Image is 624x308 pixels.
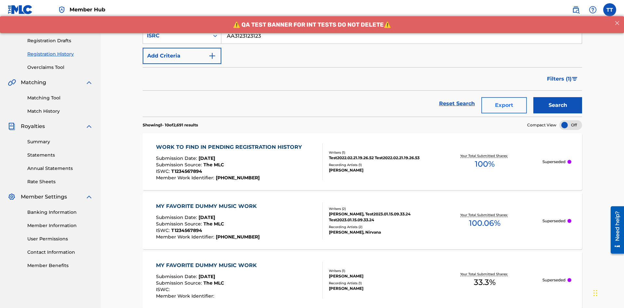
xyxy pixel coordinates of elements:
div: Recording Artists ( 2 ) [329,225,427,229]
span: Submission Date : [156,214,199,220]
img: Member Settings [8,193,16,201]
span: Submission Date : [156,155,199,161]
span: ISWC : [156,168,171,174]
p: Your Total Submitted Shares: [460,153,509,158]
a: Registration Drafts [27,37,93,44]
p: Superseded [542,277,565,283]
div: [PERSON_NAME], Nirvana [329,229,427,235]
div: MY FAVORITE DUMMY MUSIC WORK [156,202,260,210]
div: Writers ( 1 ) [329,150,427,155]
a: MY FAVORITE DUMMY MUSIC WORKSubmission Date:[DATE]Submission Source:The MLCISWC:T1234567894Member... [143,192,582,249]
span: Member Hub [70,6,105,13]
span: Matching [21,79,46,86]
a: Overclaims Tool [27,64,93,71]
a: Registration History [27,51,93,58]
form: Search Form [143,28,582,117]
span: ISWC : [156,227,171,233]
img: Top Rightsholder [58,6,66,14]
a: WORK TO FIND IN PENDING REGISTRATION HISTORYSubmission Date:[DATE]Submission Source:The MLCISWC:T... [143,133,582,190]
div: [PERSON_NAME] [329,273,427,279]
img: help [589,6,597,14]
img: filter [572,77,578,81]
a: Reset Search [436,96,478,111]
span: Submission Source : [156,162,203,168]
img: Royalties [8,122,16,130]
p: Your Total Submitted Shares: [460,272,509,276]
span: [PHONE_NUMBER] [216,175,260,181]
button: Filters (1) [543,71,582,87]
div: Test2022.02.21.19.26.52 Test2022.02.21.19.26.53 [329,155,427,161]
img: 9d2ae6d4665cec9f34b9.svg [208,52,216,60]
span: Member Work Identifier : [156,234,216,240]
a: Banking Information [27,209,93,216]
p: Your Total Submitted Shares: [460,212,509,217]
div: Help [586,3,599,16]
iframe: Resource Center [606,204,624,257]
div: Recording Artists ( 1 ) [329,162,427,167]
div: WORK TO FIND IN PENDING REGISTRATION HISTORY [156,143,305,151]
iframe: Chat Widget [591,277,624,308]
span: T1234567894 [171,227,202,233]
div: User Menu [603,3,616,16]
a: Matching Tool [27,95,93,101]
span: Member Work Identifier : [156,175,216,181]
a: Public Search [569,3,582,16]
span: ⚠️ QA TEST BANNER FOR INT TESTS DO NOT DELETE⚠️ [233,5,391,12]
p: Superseded [542,159,565,165]
span: 100.06 % [469,217,500,229]
div: Writers ( 2 ) [329,206,427,211]
div: Drag [593,283,597,303]
a: Member Benefits [27,262,93,269]
button: Search [533,97,582,113]
span: Filters ( 1 ) [547,75,572,83]
img: expand [85,193,93,201]
span: Submission Date : [156,274,199,279]
span: [PHONE_NUMBER] [216,234,260,240]
a: Member Information [27,222,93,229]
span: Compact View [527,122,556,128]
button: Export [481,97,527,113]
img: Matching [8,79,16,86]
span: 100 % [475,158,495,170]
a: Contact Information [27,249,93,256]
span: ISWC : [156,287,171,292]
a: Summary [27,138,93,145]
span: The MLC [203,221,224,227]
a: Match History [27,108,93,115]
span: The MLC [203,162,224,168]
img: expand [85,122,93,130]
div: MY FAVORITE DUMMY MUSIC WORK [156,262,260,269]
a: Annual Statements [27,165,93,172]
span: The MLC [203,280,224,286]
img: MLC Logo [8,5,33,14]
img: search [572,6,580,14]
span: [DATE] [199,214,215,220]
span: Royalties [21,122,45,130]
p: Showing 1 - 10 of 2,691 results [143,122,198,128]
img: expand [85,79,93,86]
p: Superseded [542,218,565,224]
a: Statements [27,152,93,159]
button: Add Criteria [143,48,221,64]
div: [PERSON_NAME] [329,167,427,173]
div: [PERSON_NAME], Test2023.01.15.09.33.24 Test2023.01.15.09.33.24 [329,211,427,223]
span: 33.3 % [474,276,496,288]
span: Member Work Identifier : [156,293,216,299]
span: Member Settings [21,193,67,201]
div: Recording Artists ( 1 ) [329,281,427,286]
span: [DATE] [199,155,215,161]
div: [PERSON_NAME] [329,286,427,291]
div: ISRC [147,32,205,40]
a: User Permissions [27,236,93,242]
span: Submission Source : [156,221,203,227]
span: Submission Source : [156,280,203,286]
span: [DATE] [199,274,215,279]
div: Writers ( 1 ) [329,268,427,273]
a: Rate Sheets [27,178,93,185]
span: T1234567894 [171,168,202,174]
